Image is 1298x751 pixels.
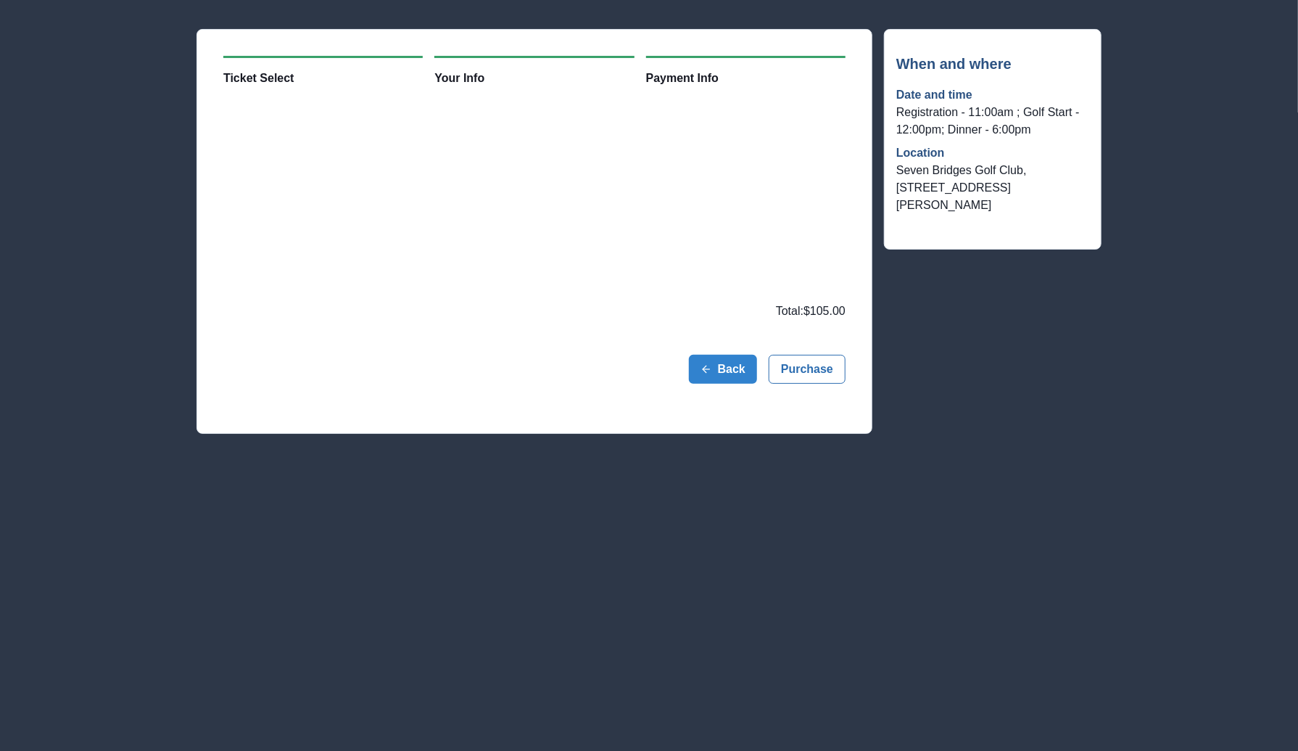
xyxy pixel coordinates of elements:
[646,70,719,87] span: Payment Info
[896,53,1089,75] p: When and where
[769,355,846,384] button: Purchase
[896,104,1089,139] p: Registration - 11:00am ; Golf Start - 12:00pm; Dinner - 6:00pm
[896,86,1089,104] p: Date and time
[896,144,1089,162] p: Location
[220,131,848,294] iframe: Secure payment input frame
[896,162,1089,214] p: Seven Bridges Golf Club, [STREET_ADDRESS][PERSON_NAME]
[776,303,846,320] p: Total: $105.00
[223,70,294,87] span: Ticket Select
[689,355,757,384] button: Back
[434,70,484,87] span: Your Info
